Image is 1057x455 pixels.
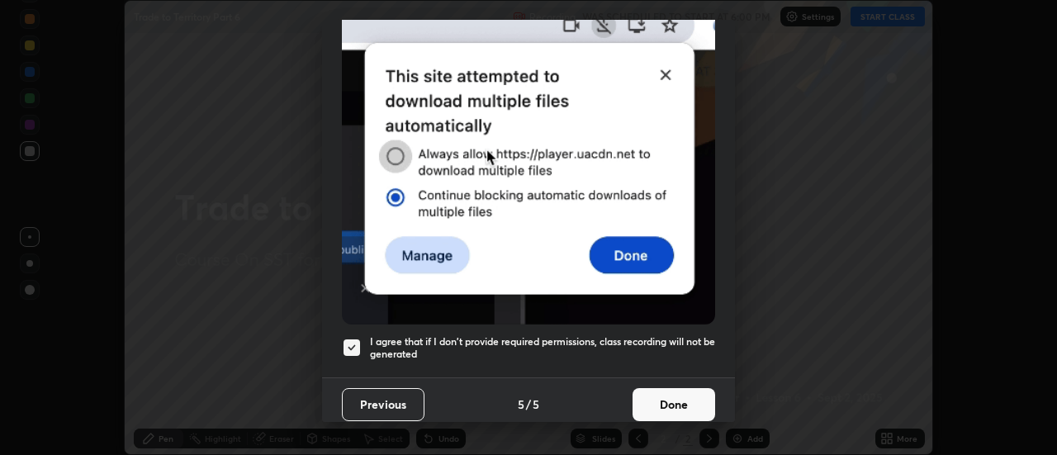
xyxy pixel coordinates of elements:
h4: / [526,396,531,413]
button: Previous [342,388,424,421]
h4: 5 [518,396,524,413]
h4: 5 [533,396,539,413]
h5: I agree that if I don't provide required permissions, class recording will not be generated [370,335,715,361]
button: Done [633,388,715,421]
